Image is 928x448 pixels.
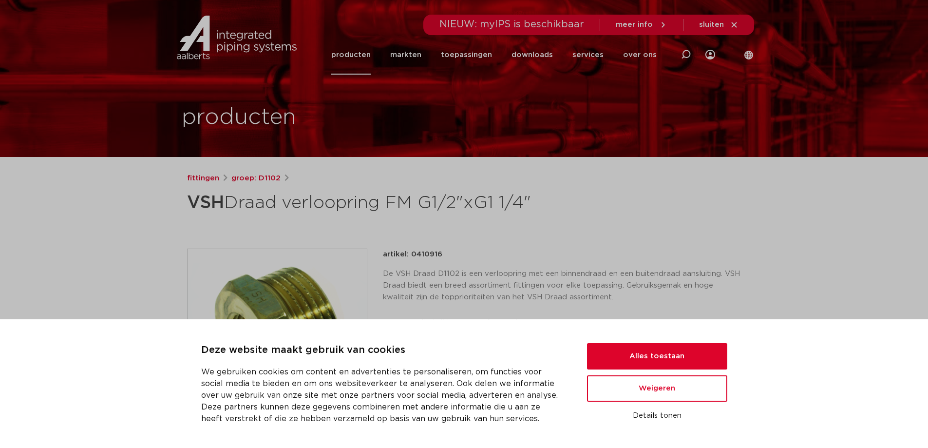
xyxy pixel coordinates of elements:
h1: producten [182,102,296,133]
a: over ons [623,35,657,75]
p: artikel: 0410916 [383,249,442,260]
button: Weigeren [587,375,727,402]
img: Product Image for VSH Draad verloopring FM G1/2"xG1 1/4" [188,249,367,429]
span: meer info [616,21,653,28]
button: Details tonen [587,408,727,424]
a: producten [331,35,371,75]
p: Deze website maakt gebruik van cookies [201,343,564,358]
h1: Draad verloopring FM G1/2"xG1 1/4" [187,188,553,217]
a: meer info [616,20,667,29]
a: downloads [511,35,553,75]
button: Alles toestaan [587,343,727,370]
span: sluiten [699,21,724,28]
a: services [572,35,604,75]
a: groep: D1102 [231,173,281,184]
li: vervaardigd uit hoogwaardig messing [391,314,741,330]
a: fittingen [187,173,219,184]
strong: VSH [187,194,224,212]
a: toepassingen [441,35,492,75]
div: my IPS [705,35,715,75]
a: sluiten [699,20,739,29]
nav: Menu [331,35,657,75]
a: markten [390,35,421,75]
p: We gebruiken cookies om content en advertenties te personaliseren, om functies voor social media ... [201,366,564,425]
span: NIEUW: myIPS is beschikbaar [439,19,584,29]
p: De VSH Draad D1102 is een verloopring met een binnendraad en een buitendraad aansluiting. VSH Dra... [383,268,741,303]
